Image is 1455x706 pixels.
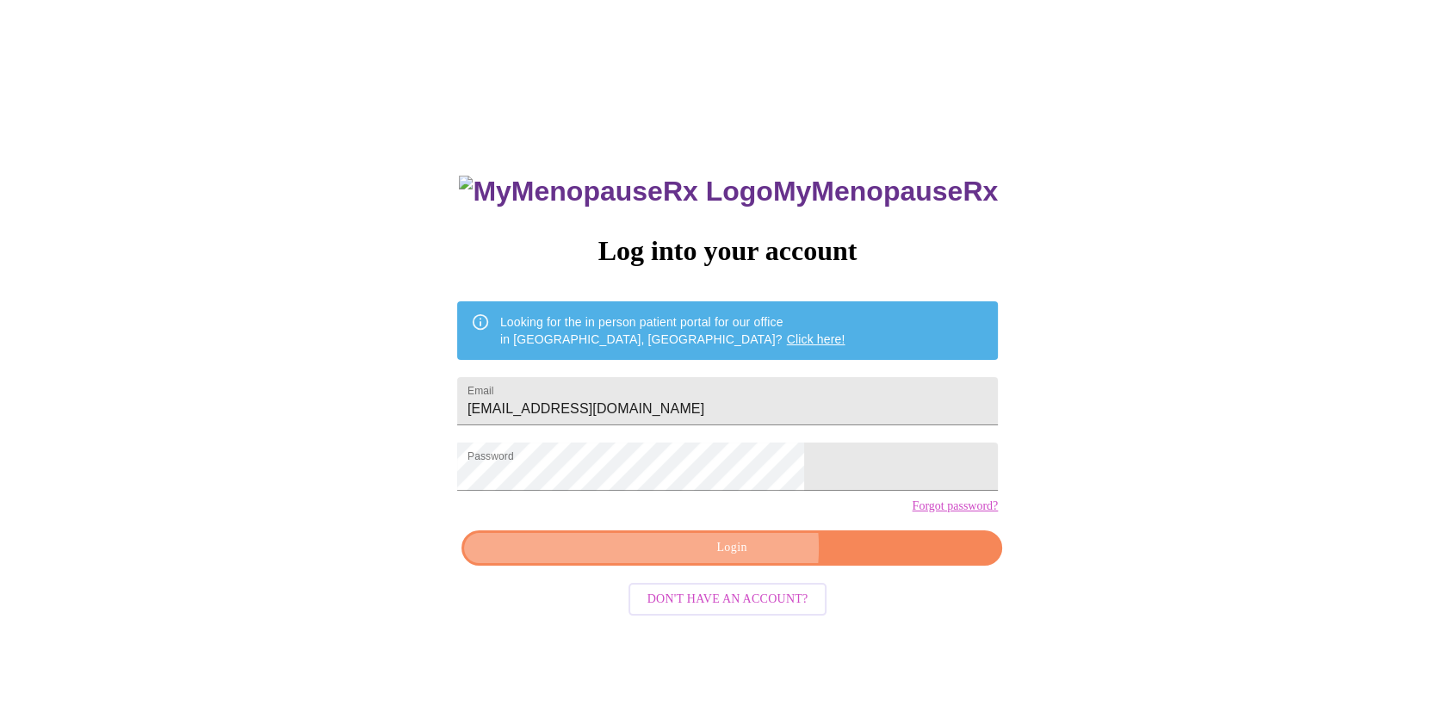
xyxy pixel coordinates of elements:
[787,332,845,346] a: Click here!
[459,176,772,207] img: MyMenopauseRx Logo
[912,499,998,513] a: Forgot password?
[461,530,1002,566] button: Login
[459,176,998,207] h3: MyMenopauseRx
[481,537,982,559] span: Login
[624,590,832,604] a: Don't have an account?
[628,583,827,616] button: Don't have an account?
[457,235,998,267] h3: Log into your account
[500,307,845,355] div: Looking for the in person patient portal for our office in [GEOGRAPHIC_DATA], [GEOGRAPHIC_DATA]?
[647,589,808,610] span: Don't have an account?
